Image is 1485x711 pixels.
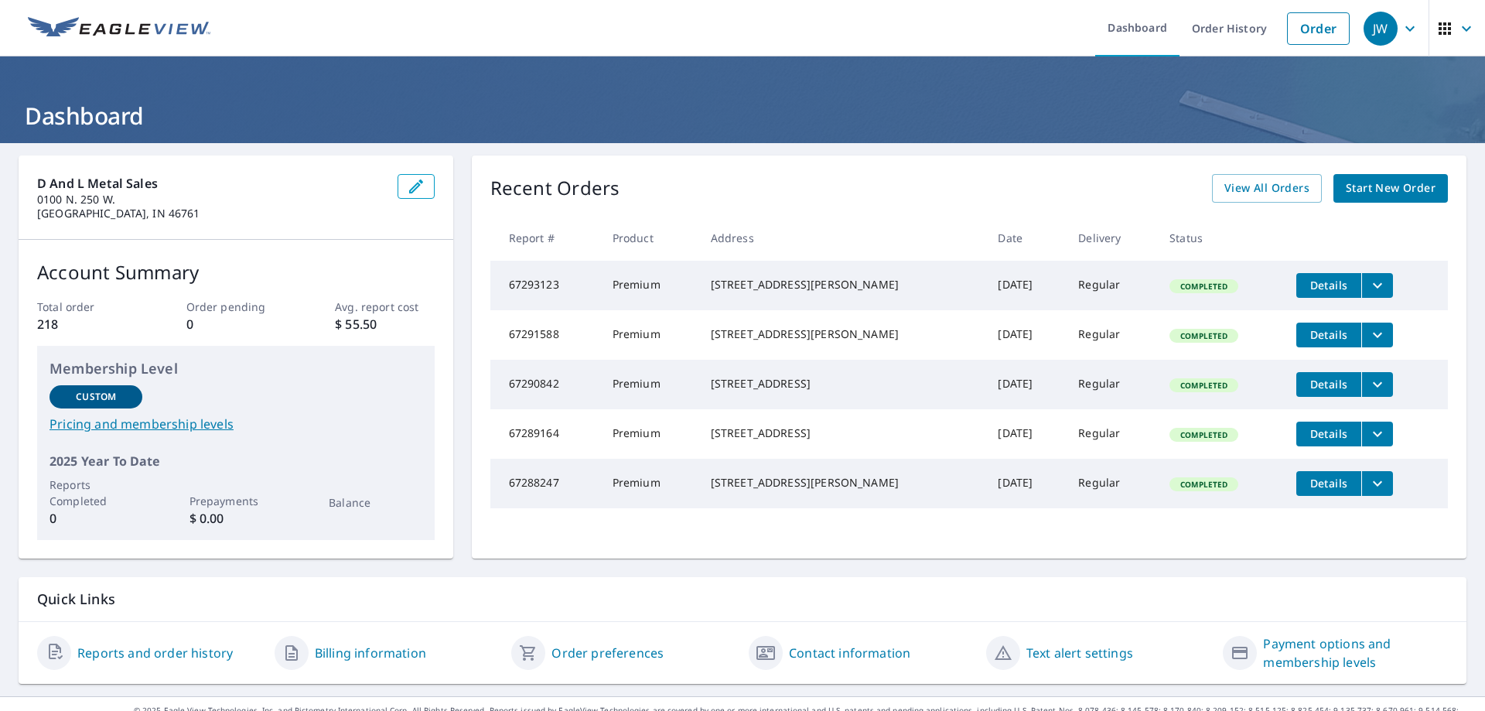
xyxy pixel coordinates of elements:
[1333,174,1448,203] a: Start New Order
[1066,409,1157,459] td: Regular
[551,644,664,662] a: Order preferences
[49,509,142,528] p: 0
[1296,422,1361,446] button: detailsBtn-67289164
[1306,476,1352,491] span: Details
[600,310,698,360] td: Premium
[19,100,1466,132] h1: Dashboard
[1026,644,1133,662] a: Text alert settings
[698,215,986,261] th: Address
[1066,215,1157,261] th: Delivery
[186,315,285,333] p: 0
[189,509,282,528] p: $ 0.00
[335,315,434,333] p: $ 55.50
[315,644,426,662] a: Billing information
[37,193,385,207] p: 0100 N. 250 W.
[1171,429,1237,440] span: Completed
[335,299,434,315] p: Avg. report cost
[37,258,435,286] p: Account Summary
[189,493,282,509] p: Prepayments
[1361,471,1393,496] button: filesDropdownBtn-67288247
[1296,471,1361,496] button: detailsBtn-67288247
[1346,179,1435,198] span: Start New Order
[490,360,600,409] td: 67290842
[600,409,698,459] td: Premium
[985,409,1066,459] td: [DATE]
[49,477,142,509] p: Reports Completed
[1212,174,1322,203] a: View All Orders
[37,590,1448,609] p: Quick Links
[711,326,974,342] div: [STREET_ADDRESS][PERSON_NAME]
[1306,278,1352,292] span: Details
[1171,380,1237,391] span: Completed
[985,459,1066,508] td: [DATE]
[49,415,422,433] a: Pricing and membership levels
[37,174,385,193] p: D And L Metal Sales
[1361,323,1393,347] button: filesDropdownBtn-67291588
[1224,179,1309,198] span: View All Orders
[985,261,1066,310] td: [DATE]
[490,261,600,310] td: 67293123
[1263,634,1448,672] a: Payment options and membership levels
[1066,459,1157,508] td: Regular
[985,215,1066,261] th: Date
[1157,215,1284,261] th: Status
[37,299,136,315] p: Total order
[37,207,385,220] p: [GEOGRAPHIC_DATA], IN 46761
[1066,261,1157,310] td: Regular
[1171,281,1237,292] span: Completed
[490,310,600,360] td: 67291588
[1364,12,1398,46] div: JW
[711,475,974,491] div: [STREET_ADDRESS][PERSON_NAME]
[600,459,698,508] td: Premium
[1296,323,1361,347] button: detailsBtn-67291588
[1171,330,1237,341] span: Completed
[711,426,974,441] div: [STREET_ADDRESS]
[1306,327,1352,342] span: Details
[49,358,422,379] p: Membership Level
[711,277,974,292] div: [STREET_ADDRESS][PERSON_NAME]
[77,644,233,662] a: Reports and order history
[1296,273,1361,298] button: detailsBtn-67293123
[985,310,1066,360] td: [DATE]
[1306,377,1352,391] span: Details
[1287,12,1350,45] a: Order
[789,644,910,662] a: Contact information
[490,174,620,203] p: Recent Orders
[600,261,698,310] td: Premium
[1066,360,1157,409] td: Regular
[76,390,116,404] p: Custom
[1361,273,1393,298] button: filesDropdownBtn-67293123
[600,360,698,409] td: Premium
[490,459,600,508] td: 67288247
[186,299,285,315] p: Order pending
[1361,422,1393,446] button: filesDropdownBtn-67289164
[711,376,974,391] div: [STREET_ADDRESS]
[490,215,600,261] th: Report #
[985,360,1066,409] td: [DATE]
[37,315,136,333] p: 218
[1171,479,1237,490] span: Completed
[1066,310,1157,360] td: Regular
[49,452,422,470] p: 2025 Year To Date
[1361,372,1393,397] button: filesDropdownBtn-67290842
[1306,426,1352,441] span: Details
[1296,372,1361,397] button: detailsBtn-67290842
[600,215,698,261] th: Product
[28,17,210,40] img: EV Logo
[329,494,422,511] p: Balance
[490,409,600,459] td: 67289164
